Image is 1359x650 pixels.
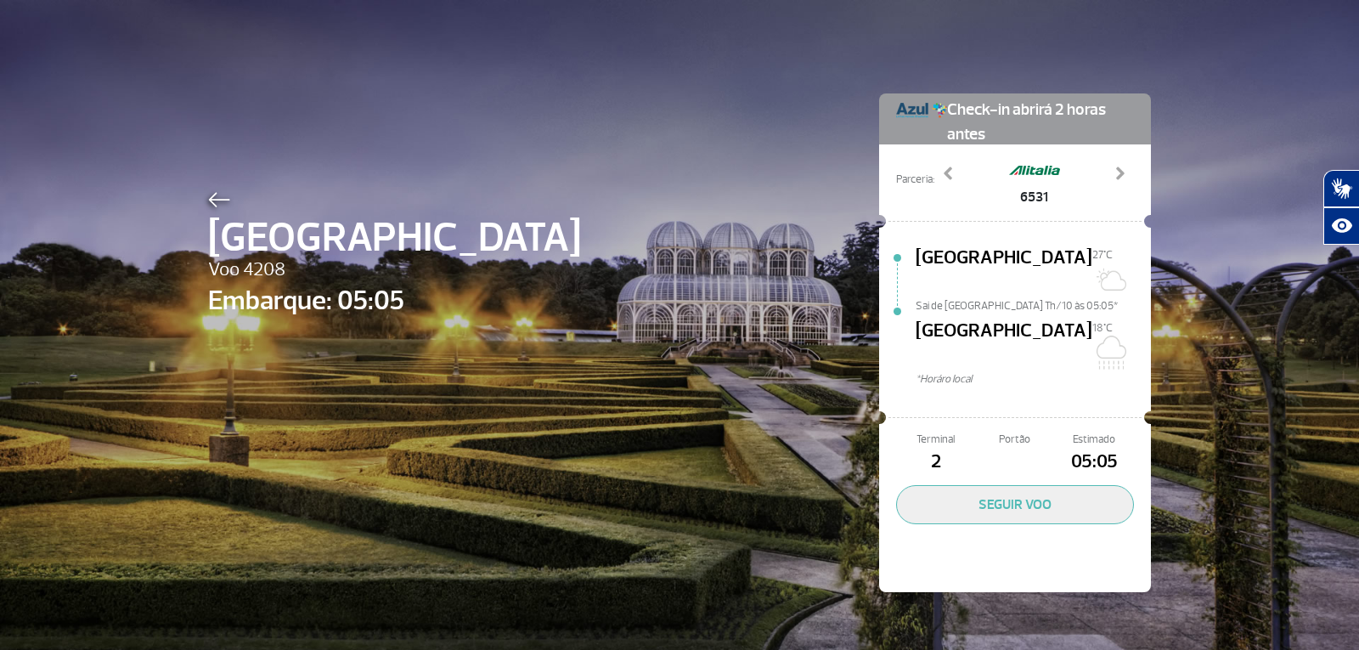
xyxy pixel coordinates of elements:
span: 27°C [1092,248,1113,262]
span: *Horáro local [916,371,1151,387]
span: Check-in abrirá 2 horas antes [947,93,1134,147]
span: [GEOGRAPHIC_DATA] [916,244,1092,298]
span: 18°C [1092,321,1113,335]
span: [GEOGRAPHIC_DATA] [916,317,1092,371]
button: Abrir recursos assistivos. [1323,207,1359,245]
span: 05:05 [1055,448,1134,477]
img: Sol com algumas nuvens [1092,263,1126,297]
button: Abrir tradutor de língua de sinais. [1323,170,1359,207]
span: 2 [896,448,975,477]
span: [GEOGRAPHIC_DATA] [208,207,581,268]
span: Parceria: [896,172,934,188]
span: Embarque: 05:05 [208,280,581,321]
span: Estimado [1055,432,1134,448]
span: Terminal [896,432,975,448]
div: Plugin de acessibilidade da Hand Talk. [1323,170,1359,245]
span: Sai de [GEOGRAPHIC_DATA] Th/10 às 05:05* [916,298,1151,310]
span: Voo 4208 [208,256,581,285]
button: SEGUIR VOO [896,485,1134,524]
img: Nublado [1092,336,1126,370]
span: 6531 [1009,187,1060,207]
span: Portão [975,432,1054,448]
